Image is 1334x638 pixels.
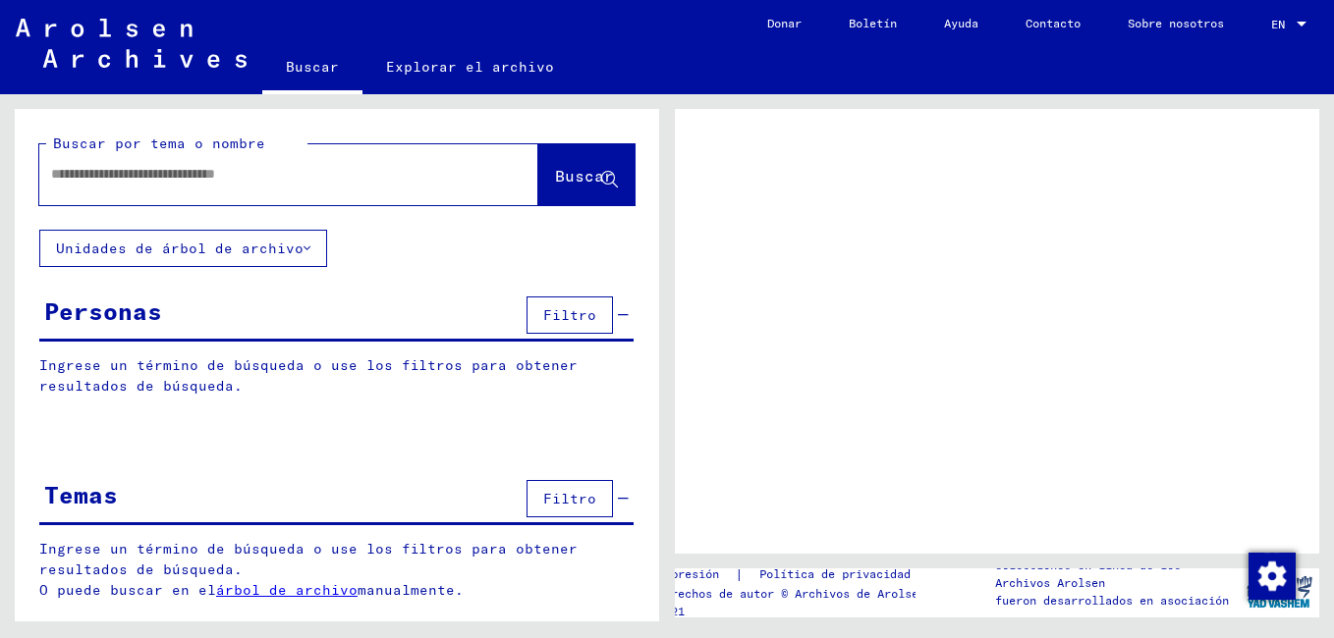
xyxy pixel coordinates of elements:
font: Unidades de árbol de archivo [56,239,304,257]
button: Filtro [527,480,613,517]
div: Temas [44,477,118,512]
img: Cambiar el consentimiento [1249,553,1296,600]
span: EN [1271,18,1293,31]
button: Filtro [527,296,613,334]
a: Política de privacidad [744,564,934,585]
mat-label: Buscar por tema o nombre [53,134,265,152]
div: Personas [44,293,162,329]
p: Ingrese un término de búsqueda o use los filtros para obtener resultados de búsqueda. [39,355,634,397]
button: Unidades de árbol de archivo [39,230,327,267]
span: Filtro [543,306,596,324]
img: yv_logo.png [1243,567,1316,616]
p: fueron desarrollados en asociación con [995,592,1239,627]
a: Buscar [262,43,362,94]
a: Explorar el archivo [362,43,578,90]
font: | [735,564,744,585]
img: Arolsen_neg.svg [16,19,247,68]
button: Buscar [538,144,635,205]
a: Impresión [657,564,735,585]
p: Colecciones en línea de los Archivos Arolsen [995,557,1239,592]
span: Buscar [555,166,614,186]
a: árbol de archivo [216,581,358,599]
p: Derechos de autor © Archivos de Arolsen, 2021 [657,585,934,620]
p: Ingrese un término de búsqueda o use los filtros para obtener resultados de búsqueda. O puede bus... [39,539,635,601]
span: Filtro [543,490,596,507]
